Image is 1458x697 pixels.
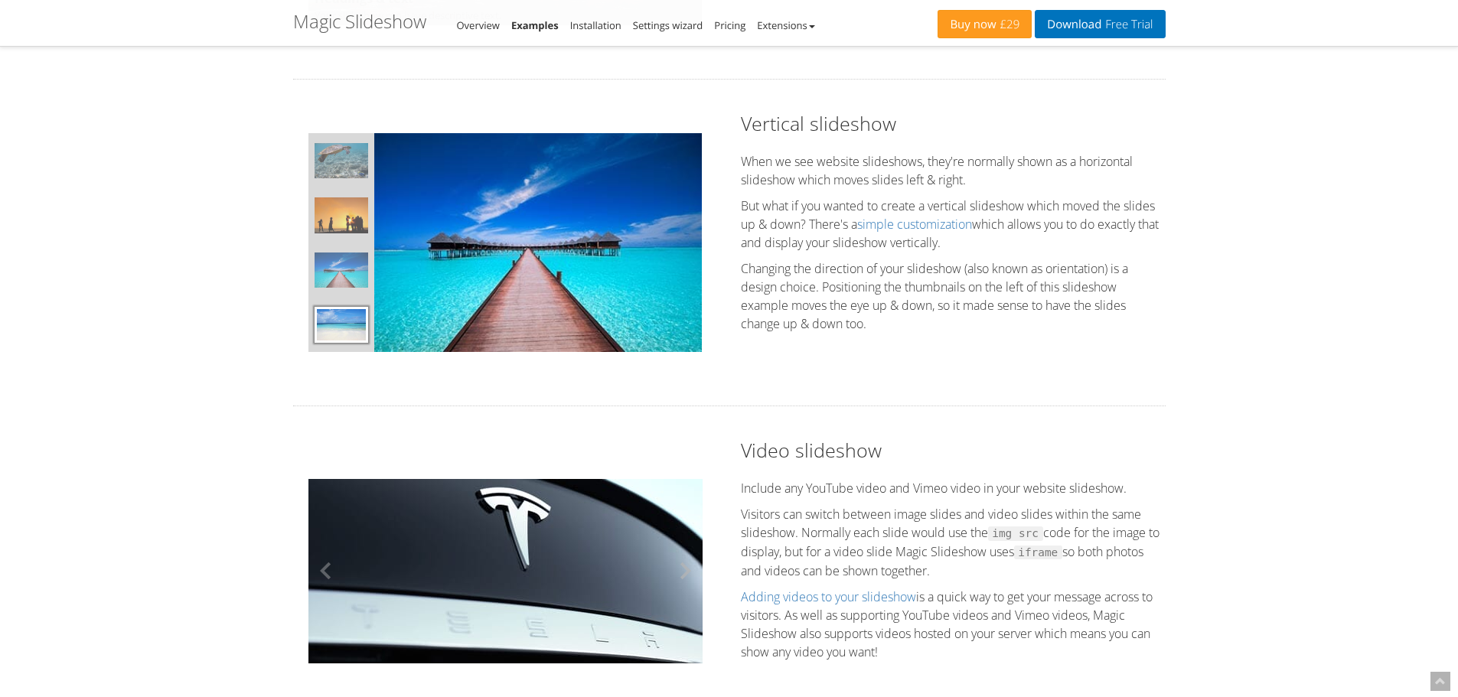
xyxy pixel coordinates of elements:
[741,505,1166,579] p: Visitors can switch between image slides and video slides within the same slideshow. Normally eac...
[757,18,814,32] a: Extensions
[996,18,1020,31] span: £29
[457,18,500,32] a: Overview
[511,18,559,32] a: Examples
[315,197,368,233] img: maldives7.jpg
[741,588,1166,661] p: is a quick way to get your message across to visitors. As well as supporting YouTube videos and V...
[938,10,1032,38] a: Buy now£29
[570,18,621,32] a: Installation
[315,252,368,288] img: maldives1.jpg
[315,143,368,179] img: maldives3.jpg
[741,588,916,605] a: Adding videos to your slideshow
[741,259,1166,333] p: Changing the direction of your slideshow (also known as orientation) is a design choice. Position...
[1101,18,1153,31] span: Free Trial
[741,110,1166,137] h2: Vertical slideshow
[1014,546,1062,560] code: iframe
[857,216,972,233] a: simple customization
[741,197,1166,252] p: But what if you wanted to create a vertical slideshow which moved the slides up & down? There's a...
[714,18,745,32] a: Pricing
[741,479,1166,497] p: Include any YouTube video and Vimeo video in your website slideshow.
[741,152,1166,189] p: When we see website slideshows, they're normally shown as a horizontal slideshow which moves slid...
[988,526,1043,541] code: img src
[1035,10,1165,38] a: DownloadFree Trial
[293,11,426,31] h1: Magic Slideshow
[308,479,703,663] img: Video slideshow example
[741,437,1166,464] h2: Video slideshow
[633,18,703,32] a: Settings wizard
